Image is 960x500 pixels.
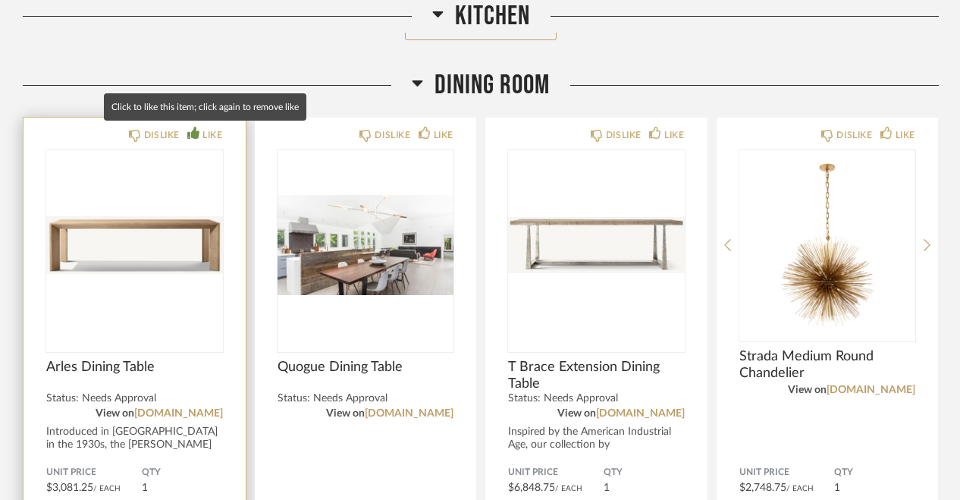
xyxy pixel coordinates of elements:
span: $3,081.25 [46,483,93,493]
div: DISLIKE [606,127,642,143]
span: QTY [604,467,685,479]
span: Unit Price [739,467,835,479]
span: QTY [142,467,223,479]
span: QTY [834,467,915,479]
div: DISLIKE [144,127,180,143]
div: 0 [278,150,454,340]
img: undefined [508,150,685,340]
img: undefined [739,150,916,340]
div: LIKE [202,127,222,143]
span: T Brace Extension Dining Table [508,359,685,392]
div: DISLIKE [375,127,410,143]
div: LIKE [664,127,684,143]
span: / Each [93,485,121,492]
span: Quogue Dining Table [278,359,454,376]
span: / Each [555,485,582,492]
div: LIKE [434,127,453,143]
span: View on [557,408,596,419]
img: undefined [46,150,223,340]
span: Dining Room [435,69,550,102]
span: View on [96,408,134,419]
a: [DOMAIN_NAME] [134,408,223,419]
div: Status: Needs Approval [46,392,223,405]
div: Status: Needs Approval [508,392,685,405]
span: View on [326,408,365,419]
div: Introduced in [GEOGRAPHIC_DATA] in the 1930s, the [PERSON_NAME] table has since become a d... [46,426,223,464]
span: View on [788,385,827,395]
div: 0 [46,150,223,340]
span: Unit Price [508,467,604,479]
span: / Each [786,485,814,492]
a: [DOMAIN_NAME] [827,385,915,395]
span: Arles Dining Table [46,359,223,376]
a: [DOMAIN_NAME] [596,408,685,419]
div: Inspired by the American Industrial Age, our collection by [PERSON_NAME]... [508,426,685,464]
span: $2,748.75 [739,483,786,493]
span: Strada Medium Round Chandelier [739,348,916,382]
div: 0 [508,150,685,340]
span: 1 [604,483,610,493]
img: undefined [278,150,454,340]
span: 1 [142,483,148,493]
div: Status: Needs Approval [278,392,454,405]
span: Unit Price [46,467,142,479]
div: DISLIKE [836,127,872,143]
a: [DOMAIN_NAME] [365,408,453,419]
span: $6,848.75 [508,483,555,493]
div: LIKE [896,127,915,143]
span: 1 [834,483,840,493]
